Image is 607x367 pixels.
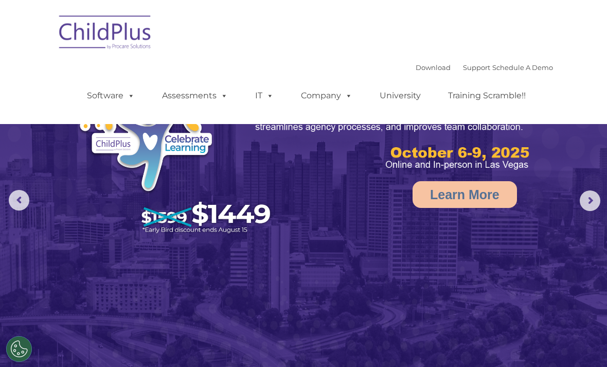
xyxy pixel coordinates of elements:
[77,85,145,106] a: Software
[6,336,32,362] button: Cookies Settings
[152,85,238,106] a: Assessments
[416,63,553,72] font: |
[291,85,363,106] a: Company
[416,63,451,72] a: Download
[434,256,607,367] iframe: Chat Widget
[463,63,490,72] a: Support
[369,85,431,106] a: University
[245,85,284,106] a: IT
[492,63,553,72] a: Schedule A Demo
[54,8,157,60] img: ChildPlus by Procare Solutions
[413,181,517,208] a: Learn More
[438,85,536,106] a: Training Scramble!!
